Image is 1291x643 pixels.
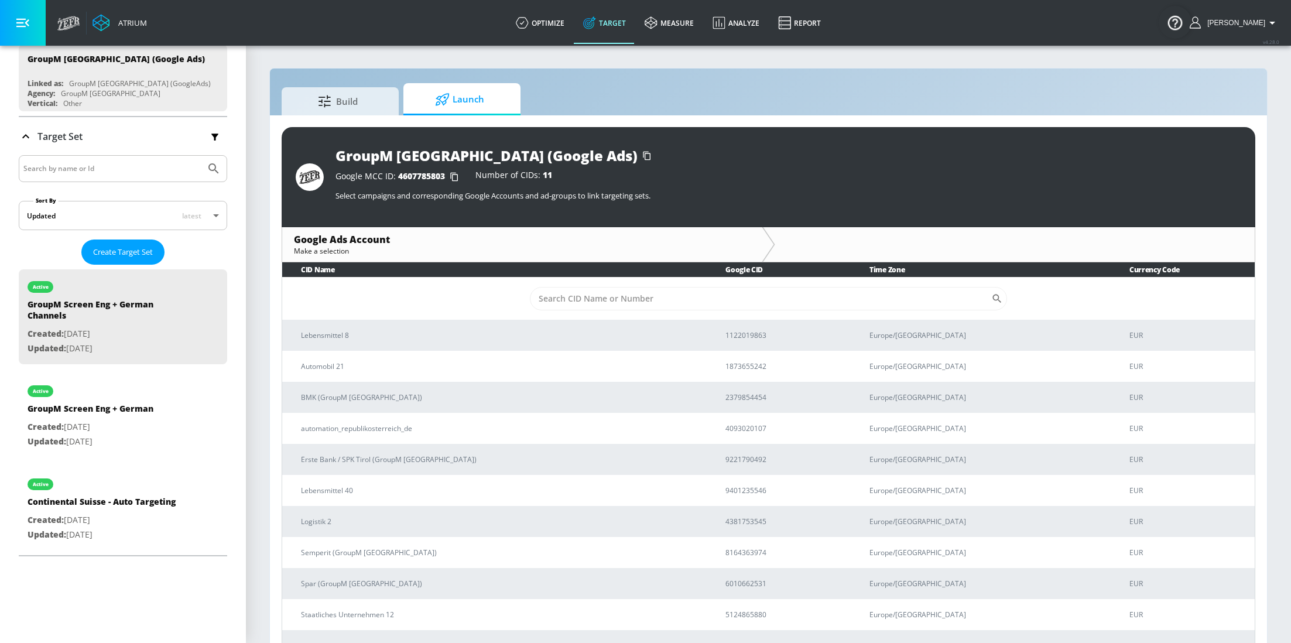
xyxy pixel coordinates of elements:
div: Atrium [114,18,147,28]
div: GroupM [GEOGRAPHIC_DATA] (Google Ads) [28,53,205,64]
p: 2379854454 [725,391,841,403]
span: 11 [543,169,552,180]
th: Time Zone [851,262,1111,277]
p: EUR [1129,515,1245,528]
div: activeContinental Suisse - Auto TargetingCreated:[DATE]Updated:[DATE] [19,467,227,550]
div: Google MCC ID: [335,171,464,183]
p: Spar (GroupM [GEOGRAPHIC_DATA]) [301,577,697,590]
p: 4093020107 [725,422,841,435]
p: Target Set [37,130,83,143]
p: Lebensmittel 40 [301,484,697,497]
span: Created: [28,514,64,525]
p: Semperit (GroupM [GEOGRAPHIC_DATA]) [301,546,697,559]
p: EUR [1129,391,1245,403]
div: active [33,481,49,487]
a: Analyze [703,2,769,44]
div: GroupM [GEOGRAPHIC_DATA] (GoogleAds) [69,78,211,88]
button: Open Resource Center [1159,6,1191,39]
p: EUR [1129,546,1245,559]
p: EUR [1129,329,1245,341]
span: v 4.28.0 [1263,39,1279,45]
p: EUR [1129,484,1245,497]
p: Staatliches Unternehmen 12 [301,608,697,621]
p: Erste Bank / SPK Tirol (GroupM [GEOGRAPHIC_DATA]) [301,453,697,466]
button: [PERSON_NAME] [1190,16,1279,30]
span: latest [182,211,201,221]
p: Europe/[GEOGRAPHIC_DATA] [869,577,1101,590]
a: optimize [506,2,574,44]
p: BMK (GroupM [GEOGRAPHIC_DATA]) [301,391,697,403]
p: EUR [1129,422,1245,435]
p: Europe/[GEOGRAPHIC_DATA] [869,608,1101,621]
p: [DATE] [28,341,191,356]
p: Europe/[GEOGRAPHIC_DATA] [869,422,1101,435]
div: Number of CIDs: [475,171,552,183]
div: GroupM Screen Eng + German [28,403,153,420]
div: GroupM [GEOGRAPHIC_DATA] (Google Ads)Linked as:GroupM [GEOGRAPHIC_DATA] (GoogleAds)Agency:GroupM ... [19,45,227,111]
p: [DATE] [28,420,153,435]
div: Google Ads Account [294,233,750,246]
span: Created: [28,328,64,339]
p: [DATE] [28,513,176,528]
span: login as: stephanie.wolklin@zefr.com [1203,19,1265,27]
div: Updated [27,211,56,221]
p: [DATE] [28,435,153,449]
p: 4381753545 [725,515,841,528]
p: 1122019863 [725,329,841,341]
p: Europe/[GEOGRAPHIC_DATA] [869,546,1101,559]
input: Search by name or Id [23,161,201,176]
p: [DATE] [28,528,176,542]
th: CID Name [282,262,707,277]
p: EUR [1129,608,1245,621]
div: active [33,284,49,290]
p: Europe/[GEOGRAPHIC_DATA] [869,360,1101,372]
span: Updated: [28,436,66,447]
div: Search CID Name or Number [530,287,1007,310]
a: measure [635,2,703,44]
p: Europe/[GEOGRAPHIC_DATA] [869,453,1101,466]
span: Created: [28,421,64,432]
div: Make a selection [294,246,750,256]
div: Continental Suisse - Auto Targeting [28,496,176,513]
p: [DATE] [28,327,191,341]
div: Linked as: [28,78,63,88]
a: Atrium [93,14,147,32]
div: active [33,388,49,394]
nav: list of Target Set [19,265,227,555]
div: Target Set [19,117,227,156]
p: Europe/[GEOGRAPHIC_DATA] [869,515,1101,528]
div: GroupM [GEOGRAPHIC_DATA] (Google Ads) [335,146,638,165]
span: Create Target Set [93,245,153,259]
p: Europe/[GEOGRAPHIC_DATA] [869,391,1101,403]
div: GroupM [GEOGRAPHIC_DATA] [61,88,160,98]
button: Create Target Set [81,240,165,265]
p: 5124865880 [725,608,841,621]
div: activeGroupM Screen Eng + GermanCreated:[DATE]Updated:[DATE] [19,374,227,457]
p: automation_republikosterreich_de [301,422,697,435]
span: Build [293,87,382,115]
p: 9401235546 [725,484,841,497]
p: EUR [1129,453,1245,466]
p: 1873655242 [725,360,841,372]
p: Europe/[GEOGRAPHIC_DATA] [869,484,1101,497]
p: EUR [1129,360,1245,372]
span: Launch [415,85,504,114]
a: Target [574,2,635,44]
span: Updated: [28,343,66,354]
div: Other [63,98,82,108]
div: activeGroupM Screen Eng + German ChannelsCreated:[DATE]Updated:[DATE] [19,269,227,364]
th: Google CID [707,262,851,277]
p: Lebensmittel 8 [301,329,697,341]
p: EUR [1129,577,1245,590]
div: Target Set [19,155,227,555]
p: 6010662531 [725,577,841,590]
label: Sort By [33,197,59,204]
div: Google Ads AccountMake a selection [282,227,762,262]
input: Search CID Name or Number [530,287,991,310]
p: 9221790492 [725,453,841,466]
p: Select campaigns and corresponding Google Accounts and ad-groups to link targeting sets. [335,190,1241,201]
